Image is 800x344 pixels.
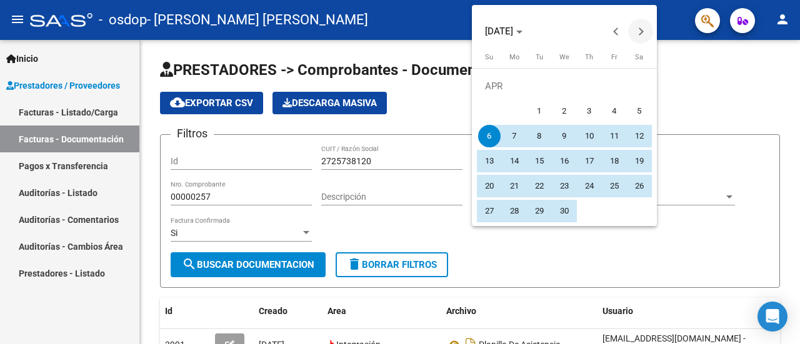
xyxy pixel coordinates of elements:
[478,175,501,197] span: 20
[603,175,626,197] span: 25
[577,149,602,174] button: April 17, 2025
[628,150,651,172] span: 19
[527,174,552,199] button: April 22, 2025
[503,175,526,197] span: 21
[628,19,653,44] button: Next month
[527,199,552,224] button: April 29, 2025
[578,175,601,197] span: 24
[528,150,551,172] span: 15
[478,150,501,172] span: 13
[552,124,577,149] button: April 9, 2025
[757,302,787,332] div: Open Intercom Messenger
[578,100,601,122] span: 3
[553,175,576,197] span: 23
[527,99,552,124] button: April 1, 2025
[485,26,513,37] span: [DATE]
[627,124,652,149] button: April 12, 2025
[553,150,576,172] span: 16
[628,175,651,197] span: 26
[478,200,501,222] span: 27
[602,124,627,149] button: April 11, 2025
[602,149,627,174] button: April 18, 2025
[635,53,643,61] span: Sa
[559,53,569,61] span: We
[578,125,601,147] span: 10
[602,174,627,199] button: April 25, 2025
[509,53,519,61] span: Mo
[603,19,628,44] button: Previous month
[627,99,652,124] button: April 5, 2025
[611,53,617,61] span: Fr
[552,149,577,174] button: April 16, 2025
[477,149,502,174] button: April 13, 2025
[585,53,593,61] span: Th
[628,125,651,147] span: 12
[528,200,551,222] span: 29
[503,200,526,222] span: 28
[578,150,601,172] span: 17
[553,200,576,222] span: 30
[477,124,502,149] button: April 6, 2025
[477,174,502,199] button: April 20, 2025
[502,199,527,224] button: April 28, 2025
[502,149,527,174] button: April 14, 2025
[503,125,526,147] span: 7
[628,100,651,122] span: 5
[553,100,576,122] span: 2
[627,149,652,174] button: April 19, 2025
[603,150,626,172] span: 18
[477,199,502,224] button: April 27, 2025
[528,100,551,122] span: 1
[528,125,551,147] span: 8
[577,124,602,149] button: April 10, 2025
[502,124,527,149] button: April 7, 2025
[477,74,652,99] td: APR
[627,174,652,199] button: April 26, 2025
[536,53,543,61] span: Tu
[528,175,551,197] span: 22
[502,174,527,199] button: April 21, 2025
[602,99,627,124] button: April 4, 2025
[603,100,626,122] span: 4
[503,150,526,172] span: 14
[527,124,552,149] button: April 8, 2025
[577,174,602,199] button: April 24, 2025
[485,53,493,61] span: Su
[478,125,501,147] span: 6
[603,125,626,147] span: 11
[553,125,576,147] span: 9
[527,149,552,174] button: April 15, 2025
[480,20,527,42] button: Choose month and year
[577,99,602,124] button: April 3, 2025
[552,199,577,224] button: April 30, 2025
[552,174,577,199] button: April 23, 2025
[552,99,577,124] button: April 2, 2025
